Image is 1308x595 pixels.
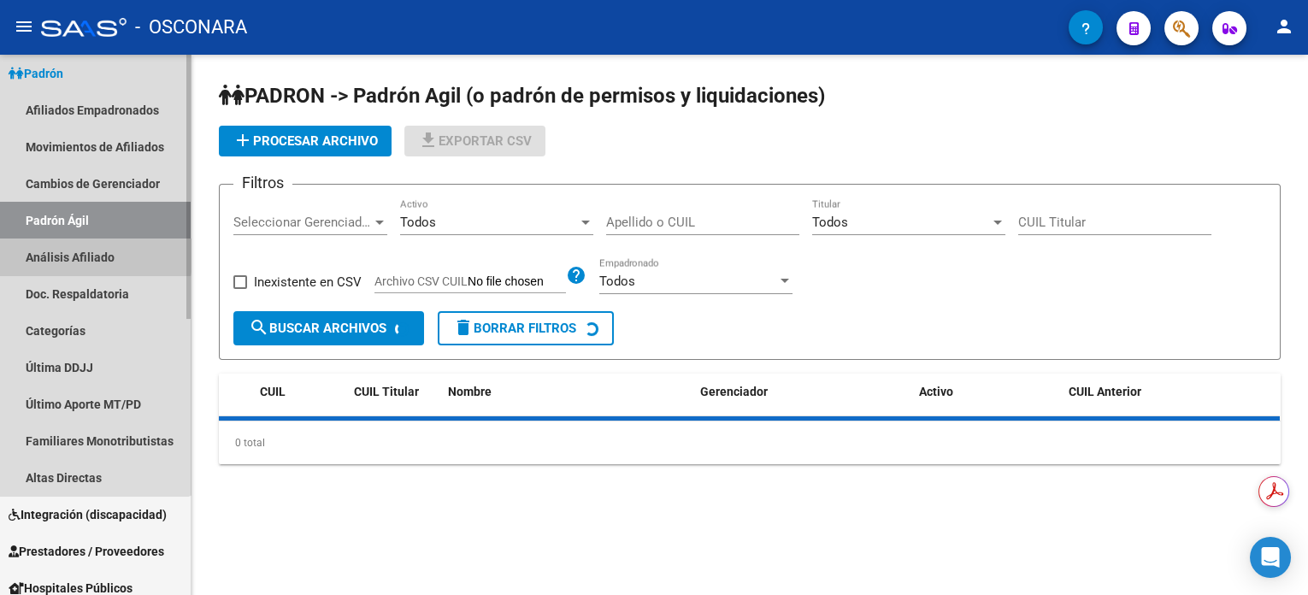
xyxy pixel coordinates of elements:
button: Procesar archivo [219,126,392,156]
span: - OSCONARA [135,9,247,46]
button: Exportar CSV [404,126,545,156]
span: Seleccionar Gerenciador [233,215,372,230]
span: Integración (discapacidad) [9,505,167,524]
span: PADRON -> Padrón Agil (o padrón de permisos y liquidaciones) [219,84,825,108]
span: Gerenciador [700,385,768,398]
div: 0 total [219,421,1281,464]
span: Prestadores / Proveedores [9,542,164,561]
mat-icon: file_download [418,130,439,150]
span: Buscar Archivos [249,321,386,336]
datatable-header-cell: Gerenciador [693,374,911,410]
span: Todos [599,274,635,289]
span: Exportar CSV [418,133,532,149]
div: Open Intercom Messenger [1250,537,1291,578]
button: Borrar Filtros [438,311,614,345]
span: CUIL Titular [354,385,419,398]
mat-icon: help [566,265,586,286]
mat-icon: search [249,317,269,338]
mat-icon: delete [453,317,474,338]
mat-icon: menu [14,16,34,37]
datatable-header-cell: CUIL [253,374,347,410]
span: CUIL Anterior [1069,385,1141,398]
mat-icon: add [233,130,253,150]
datatable-header-cell: Activo [912,374,1062,410]
span: Nombre [448,385,492,398]
span: Todos [400,215,436,230]
datatable-header-cell: CUIL Titular [347,374,441,410]
mat-icon: person [1274,16,1294,37]
datatable-header-cell: CUIL Anterior [1062,374,1280,410]
h3: Filtros [233,171,292,195]
span: Archivo CSV CUIL [374,274,468,288]
datatable-header-cell: Nombre [441,374,693,410]
input: Archivo CSV CUIL [468,274,566,290]
span: Inexistente en CSV [254,272,362,292]
span: Activo [919,385,953,398]
span: Padrón [9,64,63,83]
span: CUIL [260,385,286,398]
button: Buscar Archivos [233,311,424,345]
span: Procesar archivo [233,133,378,149]
span: Todos [812,215,848,230]
span: Borrar Filtros [453,321,576,336]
